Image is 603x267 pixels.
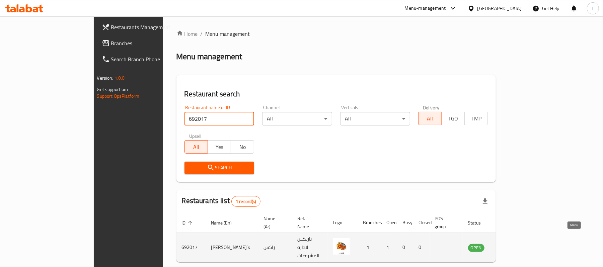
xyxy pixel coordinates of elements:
[97,85,128,94] span: Get support on:
[97,92,140,100] a: Support.OpsPlatform
[96,51,195,67] a: Search Branch Phone
[421,114,439,123] span: All
[413,233,430,262] td: 0
[184,112,254,125] input: Search for restaurant name or ID..
[468,244,484,252] span: OPEN
[264,214,284,231] span: Name (Ar)
[176,30,496,38] nav: breadcrumb
[413,212,430,233] th: Closed
[206,233,258,262] td: [PERSON_NAME]`s
[176,51,242,62] h2: Menu management
[328,212,358,233] th: Logo
[381,233,397,262] td: 1
[111,23,189,31] span: Restaurants Management
[97,74,114,82] span: Version:
[182,196,260,207] h2: Restaurants list
[234,142,251,152] span: No
[231,196,260,207] div: Total records count
[477,193,493,209] div: Export file
[211,219,241,227] span: Name (En)
[184,89,488,99] h2: Restaurant search
[182,219,195,227] span: ID
[232,198,260,205] span: 1 record(s)
[111,39,189,47] span: Branches
[444,114,462,123] span: TGO
[418,112,442,125] button: All
[115,74,125,82] span: 1.0.0
[464,112,488,125] button: TMP
[477,5,522,12] div: [GEOGRAPHIC_DATA]
[187,142,205,152] span: All
[208,140,231,154] button: Yes
[340,112,410,125] div: All
[190,164,249,172] span: Search
[358,233,381,262] td: 1
[206,30,250,38] span: Menu management
[111,55,189,63] span: Search Branch Phone
[468,219,490,227] span: Status
[358,212,381,233] th: Branches
[292,233,328,262] td: باريكس لاداره المشروعات
[592,5,594,12] span: L
[405,4,446,12] div: Menu-management
[333,238,350,255] img: Zack`s
[96,35,195,51] a: Branches
[397,212,413,233] th: Busy
[298,214,320,231] span: Ref. Name
[201,30,203,38] li: /
[184,140,208,154] button: All
[397,233,413,262] td: 0
[189,133,202,138] label: Upsell
[231,140,254,154] button: No
[96,19,195,35] a: Restaurants Management
[211,142,228,152] span: Yes
[381,212,397,233] th: Open
[176,212,521,262] table: enhanced table
[435,214,455,231] span: POS group
[184,162,254,174] button: Search
[441,112,465,125] button: TGO
[262,112,332,125] div: All
[423,105,440,110] label: Delivery
[467,114,485,123] span: TMP
[258,233,292,262] td: زاكس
